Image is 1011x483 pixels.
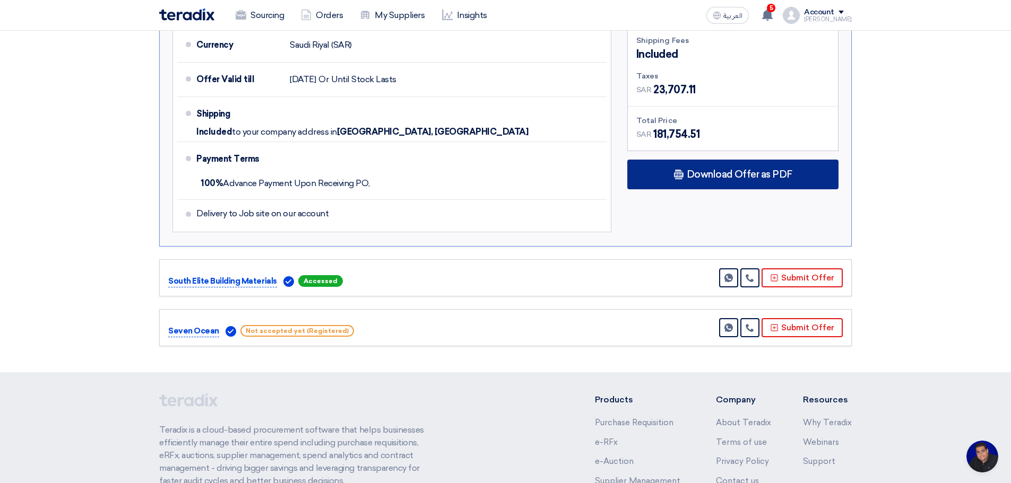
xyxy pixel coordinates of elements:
a: Open chat [966,441,998,472]
button: Submit Offer [762,268,843,287]
span: 5 [767,4,775,12]
div: Offer Valid till [196,67,281,92]
span: 23,707.11 [653,82,696,98]
div: Currency [196,32,281,58]
div: Taxes [636,71,829,82]
a: e-RFx [595,437,618,447]
a: Privacy Policy [716,456,769,466]
a: Webinars [803,437,839,447]
span: to your company address in [232,127,337,137]
span: [GEOGRAPHIC_DATA], [GEOGRAPHIC_DATA] [337,127,529,137]
button: Submit Offer [762,318,843,337]
span: Included [636,46,678,62]
a: Orders [292,4,351,27]
div: Shipping [196,101,281,127]
a: Purchase Requisition [595,418,673,427]
li: Resources [803,393,852,406]
a: e-Auction [595,456,634,466]
li: Company [716,393,771,406]
img: Verified Account [226,326,236,337]
img: Teradix logo [159,8,214,21]
span: 181,754.51 [653,126,699,142]
div: Payment Terms [196,146,594,172]
a: Sourcing [227,4,292,27]
div: Shipping Fees [636,35,829,46]
span: Advance Payment Upon Receiving PO, [201,178,370,188]
span: Until Stock Lasts [331,74,396,85]
a: Insights [434,4,496,27]
a: Why Teradix [803,418,852,427]
span: العربية [723,12,742,20]
div: Total Price [636,115,829,126]
a: Support [803,456,835,466]
strong: 100% [201,178,223,188]
button: العربية [706,7,749,24]
img: profile_test.png [783,7,800,24]
a: My Suppliers [351,4,433,27]
a: Terms of use [716,437,767,447]
span: Delivery to Job site on our account [196,208,329,219]
span: Accessed [298,275,343,287]
div: [PERSON_NAME] [804,16,852,22]
p: Seven Ocean [168,325,219,338]
span: Download Offer as PDF [687,170,792,179]
span: Or [318,74,329,85]
li: Products [595,393,685,406]
img: Verified Account [283,276,294,287]
span: SAR [636,129,652,140]
span: Included [196,127,232,137]
p: South Elite Building Materials [168,275,277,288]
span: Not accepted yet (Registered) [240,325,354,337]
div: Account [804,8,834,17]
span: SAR [636,84,652,95]
a: About Teradix [716,418,771,427]
div: Saudi Riyal (SAR) [290,35,352,55]
span: [DATE] [290,74,316,85]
